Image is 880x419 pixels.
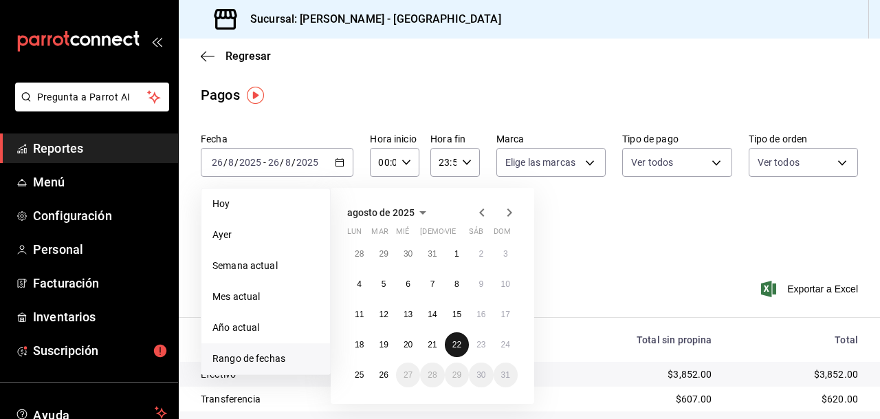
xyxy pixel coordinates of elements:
abbr: 16 de agosto de 2025 [476,310,485,319]
button: 6 de agosto de 2025 [396,272,420,297]
button: 17 de agosto de 2025 [494,302,518,327]
button: 2 de agosto de 2025 [469,241,493,266]
button: 30 de agosto de 2025 [469,363,493,387]
abbr: jueves [420,227,501,241]
abbr: 9 de agosto de 2025 [478,279,483,289]
button: 22 de agosto de 2025 [445,332,469,357]
abbr: 25 de agosto de 2025 [355,370,364,380]
button: 21 de agosto de 2025 [420,332,444,357]
abbr: 24 de agosto de 2025 [501,340,510,350]
abbr: miércoles [396,227,409,241]
span: Inventarios [33,308,167,326]
div: $620.00 [734,392,858,406]
div: Total [734,334,858,345]
span: - [263,157,266,168]
abbr: 3 de agosto de 2025 [503,249,508,259]
label: Marca [496,134,606,144]
abbr: 4 de agosto de 2025 [357,279,362,289]
img: Tooltip marker [247,87,264,104]
input: -- [267,157,280,168]
div: $607.00 [536,392,712,406]
div: $3,852.00 [734,367,858,381]
abbr: 29 de julio de 2025 [379,249,388,259]
span: Elige las marcas [505,155,575,169]
button: 7 de agosto de 2025 [420,272,444,297]
button: 3 de agosto de 2025 [494,241,518,266]
abbr: 19 de agosto de 2025 [379,340,388,350]
abbr: 17 de agosto de 2025 [501,310,510,319]
button: 24 de agosto de 2025 [494,332,518,357]
button: 9 de agosto de 2025 [469,272,493,297]
span: Regresar [225,50,271,63]
div: Pagos [201,85,240,105]
span: Facturación [33,274,167,292]
abbr: 5 de agosto de 2025 [382,279,386,289]
button: 4 de agosto de 2025 [347,272,371,297]
abbr: 21 de agosto de 2025 [428,340,437,350]
button: 10 de agosto de 2025 [494,272,518,297]
button: agosto de 2025 [347,204,431,221]
abbr: 29 de agosto de 2025 [452,370,461,380]
div: Total sin propina [536,334,712,345]
button: 11 de agosto de 2025 [347,302,371,327]
button: 19 de agosto de 2025 [371,332,395,357]
button: 27 de agosto de 2025 [396,363,420,387]
button: 13 de agosto de 2025 [396,302,420,327]
button: 16 de agosto de 2025 [469,302,493,327]
button: 28 de agosto de 2025 [420,363,444,387]
abbr: 28 de agosto de 2025 [428,370,437,380]
input: -- [228,157,234,168]
button: 1 de agosto de 2025 [445,241,469,266]
span: Rango de fechas [212,352,319,366]
span: Semana actual [212,259,319,273]
div: Transferencia [201,392,395,406]
button: 30 de julio de 2025 [396,241,420,266]
button: 18 de agosto de 2025 [347,332,371,357]
span: Ayer [212,228,319,242]
abbr: 15 de agosto de 2025 [452,310,461,319]
abbr: 6 de agosto de 2025 [406,279,410,289]
abbr: sábado [469,227,483,241]
button: 25 de agosto de 2025 [347,363,371,387]
abbr: 27 de agosto de 2025 [404,370,412,380]
abbr: 23 de agosto de 2025 [476,340,485,350]
button: 29 de agosto de 2025 [445,363,469,387]
span: Año actual [212,321,319,335]
input: ---- [296,157,319,168]
abbr: 1 de agosto de 2025 [454,249,459,259]
abbr: viernes [445,227,456,241]
button: 20 de agosto de 2025 [396,332,420,357]
span: / [280,157,284,168]
span: / [234,157,239,168]
button: 5 de agosto de 2025 [371,272,395,297]
abbr: 26 de agosto de 2025 [379,370,388,380]
abbr: 30 de julio de 2025 [404,249,412,259]
button: 26 de agosto de 2025 [371,363,395,387]
abbr: martes [371,227,388,241]
span: / [291,157,296,168]
span: Mes actual [212,290,319,304]
span: Pregunta a Parrot AI [37,90,148,105]
abbr: 22 de agosto de 2025 [452,340,461,350]
button: Exportar a Excel [764,281,858,297]
a: Pregunta a Parrot AI [10,100,169,114]
abbr: 28 de julio de 2025 [355,249,364,259]
abbr: 11 de agosto de 2025 [355,310,364,319]
button: 23 de agosto de 2025 [469,332,493,357]
h3: Sucursal: [PERSON_NAME] - [GEOGRAPHIC_DATA] [239,11,501,28]
input: ---- [239,157,262,168]
abbr: 12 de agosto de 2025 [379,310,388,319]
abbr: 31 de agosto de 2025 [501,370,510,380]
span: / [223,157,228,168]
span: Ver todos [631,155,673,169]
label: Hora fin [430,134,480,144]
span: Hoy [212,197,319,211]
abbr: 7 de agosto de 2025 [430,279,435,289]
span: Personal [33,240,167,259]
label: Tipo de orden [749,134,858,144]
span: Configuración [33,206,167,225]
abbr: 31 de julio de 2025 [428,249,437,259]
label: Tipo de pago [622,134,731,144]
abbr: 20 de agosto de 2025 [404,340,412,350]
